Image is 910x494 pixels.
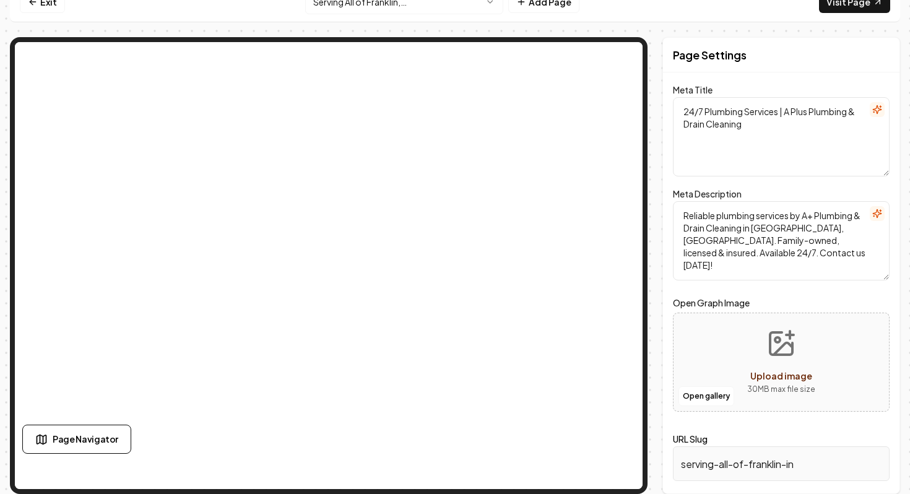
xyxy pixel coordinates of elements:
[673,46,747,64] h2: Page Settings
[673,188,742,199] label: Meta Description
[747,383,815,396] p: 30 MB max file size
[750,370,812,381] span: Upload image
[678,386,734,406] button: Open gallery
[673,295,890,310] label: Open Graph Image
[673,84,713,95] label: Meta Title
[22,425,131,454] button: Page Navigator
[673,433,708,444] label: URL Slug
[53,433,118,446] span: Page Navigator
[737,319,825,405] button: Upload image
